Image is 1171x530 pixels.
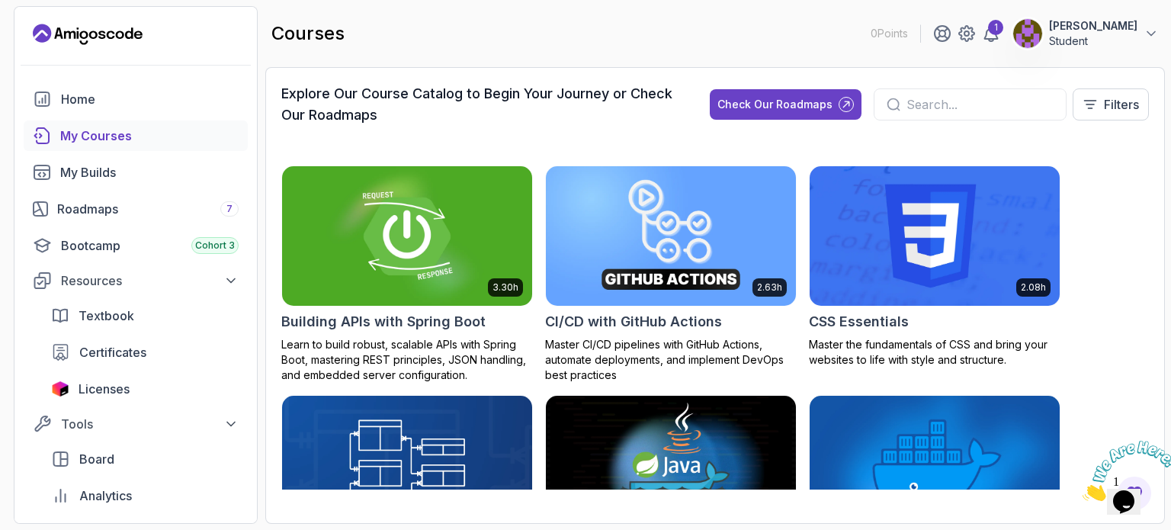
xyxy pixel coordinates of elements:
p: 2.63h [757,281,782,294]
img: jetbrains icon [51,381,69,397]
span: 7 [226,203,233,215]
input: Search... [906,95,1054,114]
div: Tools [61,415,239,433]
div: Resources [61,271,239,290]
h3: Explore Our Course Catalog to Begin Your Journey or Check Our Roadmaps [281,83,682,126]
span: Board [79,450,114,468]
img: Chat attention grabber [6,6,101,66]
span: Analytics [79,487,132,505]
a: CSS Essentials card2.08hCSS EssentialsMaster the fundamentals of CSS and bring your websites to l... [809,165,1060,368]
div: My Courses [60,127,239,145]
a: 1 [982,24,1000,43]
p: Master CI/CD pipelines with GitHub Actions, automate deployments, and implement DevOps best pract... [545,337,797,383]
a: roadmaps [24,194,248,224]
div: Check Our Roadmaps [717,97,833,112]
div: 1 [988,20,1003,35]
button: Resources [24,267,248,294]
a: home [24,84,248,114]
span: Licenses [79,380,130,398]
span: Textbook [79,307,134,325]
a: CI/CD with GitHub Actions card2.63hCI/CD with GitHub ActionsMaster CI/CD pipelines with GitHub Ac... [545,165,797,384]
div: My Builds [60,163,239,181]
span: 1 [6,6,12,19]
img: user profile image [1013,19,1042,48]
p: Filters [1104,95,1139,114]
p: Master the fundamentals of CSS and bring your websites to life with style and structure. [809,337,1060,368]
button: Tools [24,410,248,438]
p: 3.30h [492,281,518,294]
p: [PERSON_NAME] [1049,18,1137,34]
img: CSS Essentials card [810,166,1060,307]
p: Student [1049,34,1137,49]
a: Landing page [33,22,143,47]
a: licenses [42,374,248,404]
div: Roadmaps [57,200,239,218]
div: Bootcamp [61,236,239,255]
img: Building APIs with Spring Boot card [276,162,538,310]
a: board [42,444,248,474]
a: courses [24,120,248,151]
button: user profile image[PERSON_NAME]Student [1012,18,1159,49]
div: Home [61,90,239,108]
h2: Building APIs with Spring Boot [281,311,486,332]
p: 0 Points [871,26,908,41]
p: Learn to build robust, scalable APIs with Spring Boot, mastering REST principles, JSON handling, ... [281,337,533,383]
a: analytics [42,480,248,511]
a: bootcamp [24,230,248,261]
a: textbook [42,300,248,331]
a: Building APIs with Spring Boot card3.30hBuilding APIs with Spring BootLearn to build robust, scal... [281,165,533,384]
a: certificates [42,337,248,368]
h2: CI/CD with GitHub Actions [545,311,722,332]
button: Check Our Roadmaps [710,89,861,120]
button: Filters [1073,88,1149,120]
img: CI/CD with GitHub Actions card [546,166,796,307]
h2: courses [271,21,345,46]
span: Cohort 3 [195,239,235,252]
span: Certificates [79,343,146,361]
iframe: chat widget [1076,435,1171,507]
h2: CSS Essentials [809,311,909,332]
p: 2.08h [1021,281,1046,294]
a: builds [24,157,248,188]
